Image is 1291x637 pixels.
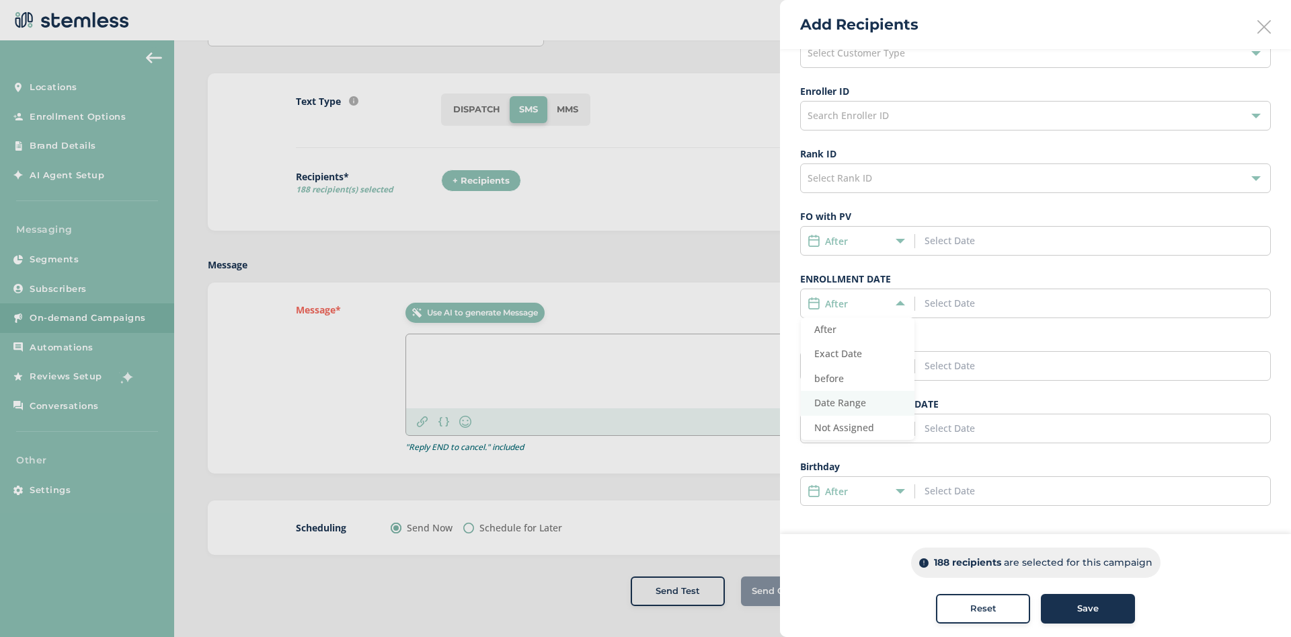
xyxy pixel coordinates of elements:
[1004,556,1152,570] p: are selected for this campaign
[925,296,1046,310] input: Select Date
[814,372,844,385] span: before
[825,484,848,498] label: After
[814,323,836,336] span: After
[808,46,905,59] span: Select Customer Type
[808,172,872,184] span: Select Rank ID
[814,421,874,434] span: Not Assigned
[1041,594,1135,624] button: Save
[925,233,1046,248] input: Select Date
[934,556,1001,570] p: 188 recipients
[825,297,848,311] label: After
[800,459,1271,474] label: Birthday
[1224,572,1291,637] iframe: Chat Widget
[814,396,866,409] span: Date Range
[808,109,889,122] span: Search Enroller ID
[925,484,1046,498] input: Select Date
[800,13,918,36] h2: Add Recipients
[800,334,1271,348] label: LAST EZ SHIP DATE
[1077,602,1099,615] span: Save
[814,347,862,360] span: Exact Date
[919,558,929,568] img: icon-info-dark-48f6c5f3.svg
[936,594,1030,624] button: Reset
[970,602,996,615] span: Reset
[800,272,1271,286] label: ENROLLMENT DATE
[825,234,848,248] label: After
[800,147,1271,161] label: Rank ID
[800,84,1271,98] label: Enroller ID
[800,397,1271,411] label: PETPRO CANCELLATION DATE
[925,359,1046,373] input: Select Date
[800,209,1271,223] label: FO with PV
[925,421,1046,435] input: Select Date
